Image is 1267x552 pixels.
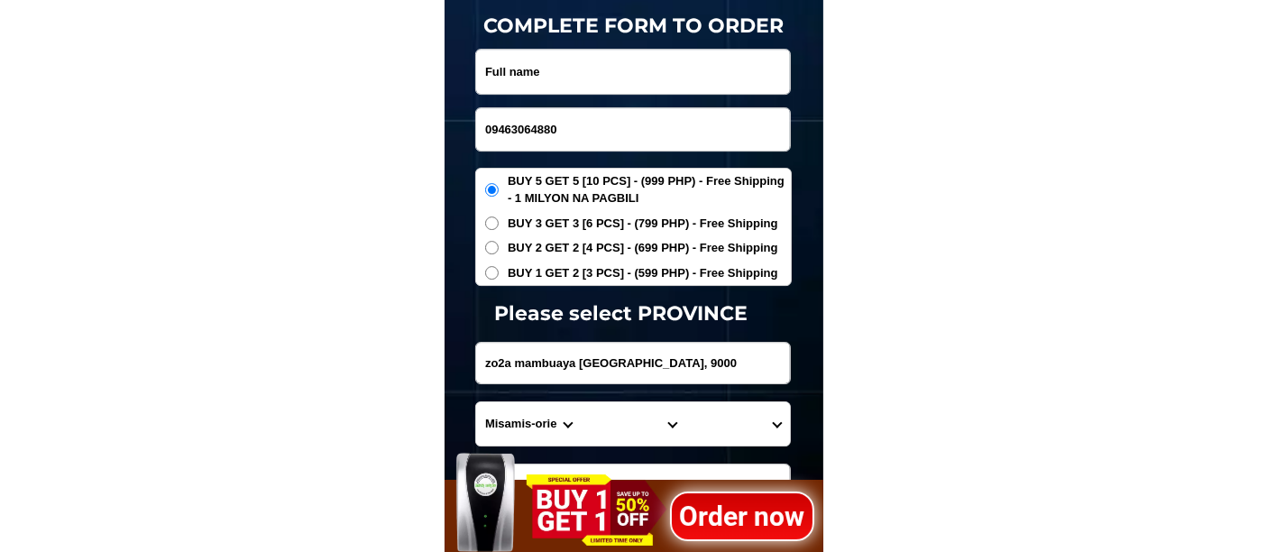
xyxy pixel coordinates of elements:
span: BUY 5 GET 5 [10 PCS] - (999 PHP) - Free Shipping - 1 MILYON NA PAGBILI [508,172,791,207]
select: Select commune [685,402,790,446]
input: BUY 2 GET 2 [4 PCS] - (699 PHP) - Free Shipping [485,241,499,254]
input: Input address [476,343,790,383]
input: Input full_name [476,50,790,94]
select: Select province [476,402,581,446]
input: BUY 3 GET 3 [6 PCS] - (799 PHP) - Free Shipping [485,216,499,230]
h1: Please select PROVINCE [432,299,811,328]
input: Input phone_number [476,108,790,151]
input: BUY 5 GET 5 [10 PCS] - (999 PHP) - Free Shipping - 1 MILYON NA PAGBILI [485,183,499,197]
select: Select district [581,402,685,446]
span: BUY 3 GET 3 [6 PCS] - (799 PHP) - Free Shipping [508,215,778,233]
input: BUY 1 GET 2 [3 PCS] - (599 PHP) - Free Shipping [485,266,499,280]
span: BUY 1 GET 2 [3 PCS] - (599 PHP) - Free Shipping [508,264,778,282]
h1: COMPLETE FORM TO ORDER [445,11,823,41]
span: BUY 2 GET 2 [4 PCS] - (699 PHP) - Free Shipping [508,239,778,257]
h1: Order now [670,496,814,537]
